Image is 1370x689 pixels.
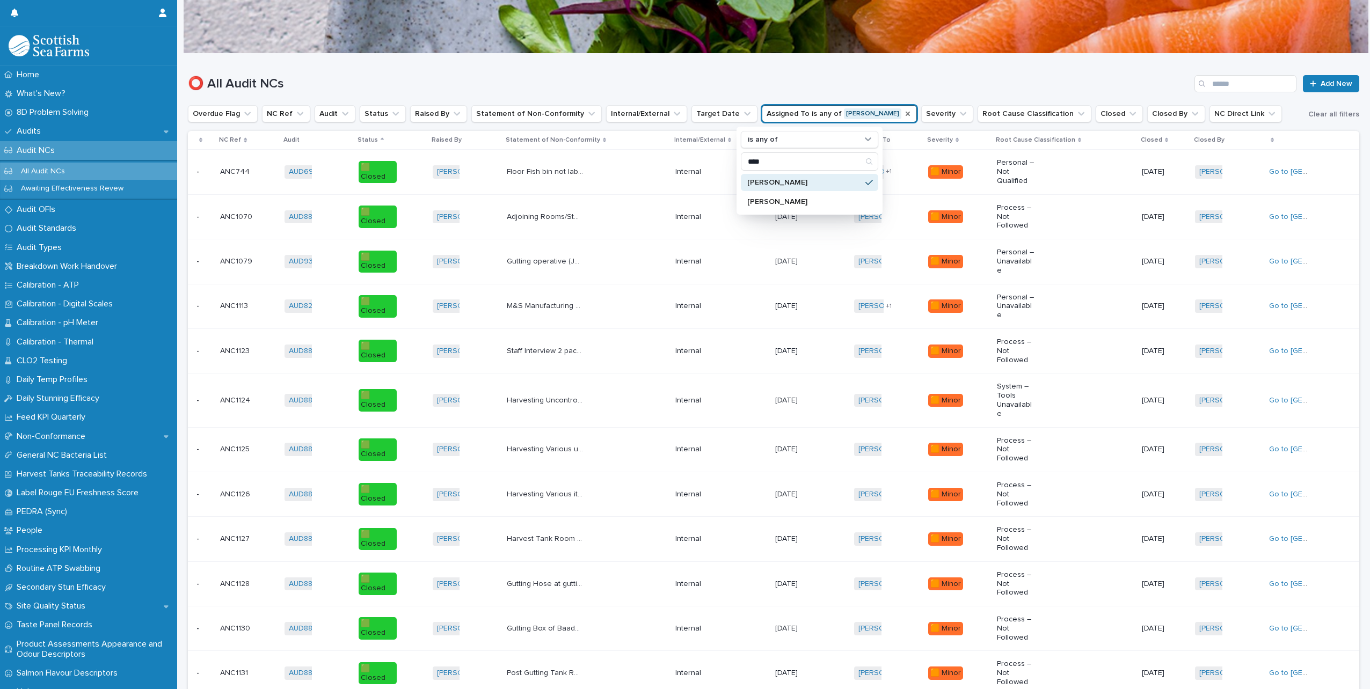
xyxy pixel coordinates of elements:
a: Go to [GEOGRAPHIC_DATA] [1269,580,1365,588]
p: Process – Not Followed [997,659,1035,686]
button: Closed [1096,105,1143,122]
p: Internal [675,302,713,311]
tr: -- ANC1123ANC1123 AUD881 🟩 Closed[PERSON_NAME] Staff Interview 2 packing staff had to be reminded... [188,328,1359,373]
a: [PERSON_NAME] [858,347,917,356]
p: Statement of Non-Conformity [506,134,600,146]
p: - [196,443,201,454]
div: 🟩 Closed [359,617,397,640]
a: [PERSON_NAME] [437,347,495,356]
a: [PERSON_NAME] [437,257,495,266]
a: [PERSON_NAME] [858,257,917,266]
div: 🟧 Minor [928,488,963,501]
div: 🟧 Minor [928,210,963,224]
div: 🟩 Closed [359,662,397,685]
p: Internal [675,212,713,222]
div: 🟩 Closed [359,483,397,505]
p: [DATE] [1142,445,1180,454]
p: [PERSON_NAME] [747,179,861,186]
div: Search [741,152,878,171]
div: 🟧 Minor [928,299,963,313]
a: Go to [GEOGRAPHIC_DATA] [1269,490,1365,498]
a: [PERSON_NAME] [1199,167,1258,177]
div: 🟩 Closed [359,573,397,595]
p: [DATE] [1142,669,1180,678]
p: [DATE] [1142,490,1180,499]
p: [DATE] [1142,257,1180,266]
tr: -- ANC1128ANC1128 AUD881 🟩 Closed[PERSON_NAME] Gutting Hose at gutting not coiled away fully/off ... [188,561,1359,606]
a: Go to [GEOGRAPHIC_DATA] [1269,302,1365,310]
p: Internal [675,396,713,405]
div: 🟧 Minor [928,443,963,456]
button: Assigned To [762,105,917,122]
p: Harvest Tank Room Hose in harvest chill tank room not coiled away fully/off the floor. Pic13 [507,532,586,544]
button: Severity [921,105,973,122]
a: [PERSON_NAME] [858,396,917,405]
p: Calibration - pH Meter [12,318,107,328]
p: Product Assessments Appearance and Odour Descriptors [12,639,177,659]
p: Audit NCs [12,145,63,156]
a: [PERSON_NAME] [437,534,495,544]
button: Raised By [410,105,467,122]
div: 🟧 Minor [928,622,963,635]
p: [DATE] [775,302,813,311]
a: [PERSON_NAME] [858,669,917,678]
p: Audit OFIs [12,204,64,215]
a: [PERSON_NAME] [437,302,495,311]
a: [PERSON_NAME] [858,445,917,454]
p: Label Rouge EU Freshness Score [12,488,147,498]
p: Audit Types [12,243,70,253]
tr: -- ANC1124ANC1124 AUD881 🟩 Closed[PERSON_NAME] Harvesting Uncontrolled chemicals found in RB7 ser... [188,373,1359,427]
p: Processing KPI Monthly [12,545,111,555]
p: CLO2 Testing [12,356,76,366]
p: ANC744 [220,165,252,177]
p: Non-Conformance [12,431,94,442]
p: [DATE] [775,445,813,454]
p: Daily Temp Profiles [12,375,96,385]
a: AUD881 [289,396,315,405]
p: Severity [927,134,953,146]
a: [PERSON_NAME] [437,212,495,222]
p: Process – Not Followed [997,615,1035,642]
p: [DATE] [1142,212,1180,222]
p: Awaiting Effectiveness Revew [12,184,132,193]
tr: -- ANC1126ANC1126 AUD881 🟩 Closed[PERSON_NAME] Harvesting Various items (including chewing gum wr... [188,472,1359,516]
p: ANC1130 [220,622,252,633]
a: [PERSON_NAME] [437,167,495,177]
button: Target Date [691,105,757,122]
a: [PERSON_NAME] [858,490,917,499]
p: Internal [675,257,713,266]
a: Go to [GEOGRAPHIC_DATA] [1269,258,1365,265]
p: - [196,344,201,356]
p: Staff Interview 2 packing staff had to be reminded to remove wet PPE and factory boots in the des... [507,344,586,356]
p: [DATE] [775,212,813,222]
p: [DATE] [775,669,813,678]
a: AUD691 [289,167,316,177]
p: Internal [675,534,713,544]
tr: -- ANC1130ANC1130 AUD881 🟩 Closed[PERSON_NAME] Gutting Box of Baader tools, blades etc. and Baade... [188,606,1359,651]
p: M&S Manufacturing Standard – People G3.4 Housekeeping OK in main laundry area. Chemical storeroom... [507,299,586,311]
a: [PERSON_NAME] [437,580,495,589]
p: [DATE] [1142,624,1180,633]
p: is any of [748,135,778,144]
p: Salmon Flavour Descriptors [12,668,126,678]
a: [PERSON_NAME] [1199,624,1258,633]
p: [DATE] [1142,167,1180,177]
div: 🟩 Closed [359,528,397,551]
a: [PERSON_NAME] [1199,490,1258,499]
p: [DATE] [1142,347,1180,356]
p: [DATE] [775,580,813,589]
p: [DATE] [775,396,813,405]
a: [PERSON_NAME] [858,534,917,544]
tr: -- ANC1127ANC1127 AUD881 🟩 Closed[PERSON_NAME] Harvest Tank Room Hose in harvest chill tank room ... [188,517,1359,561]
div: 🟧 Minor [928,394,963,407]
input: Search [741,153,878,170]
div: 🟩 Closed [359,438,397,461]
p: Breakdown Work Handover [12,261,126,272]
p: Closed [1141,134,1162,146]
p: - [196,488,201,499]
p: [DATE] [1142,580,1180,589]
div: 🟧 Minor [928,666,963,680]
p: Audits [12,126,49,136]
p: Secondary Stun Efficacy [12,582,114,592]
a: Go to [GEOGRAPHIC_DATA] [1269,625,1365,632]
